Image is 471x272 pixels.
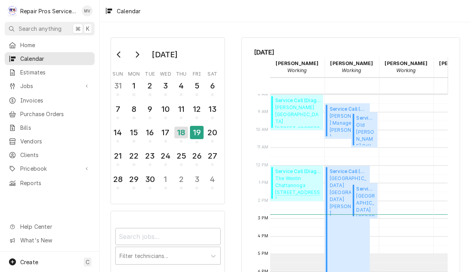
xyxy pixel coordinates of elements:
[256,251,271,257] span: 5 PM
[5,52,95,65] a: Calendar
[142,68,158,78] th: Tuesday
[175,150,187,162] div: 25
[82,5,93,16] div: Mindy Volker's Avatar
[128,80,140,92] div: 1
[396,67,416,73] em: Working
[205,68,220,78] th: Saturday
[256,109,271,115] span: 9 AM
[112,150,124,162] div: 21
[325,103,370,139] div: Service Call (Diagnosis/Repair)(Finalized)[PERSON_NAME] Management[PERSON_NAME] /
[5,148,95,161] a: Clients
[257,180,271,186] span: 1 PM
[330,60,373,66] strong: [PERSON_NAME]
[20,259,38,265] span: Create
[256,233,271,239] span: 4 PM
[356,193,375,216] span: [GEOGRAPHIC_DATA] [GEOGRAPHIC_DATA][PERSON_NAME]
[275,97,321,104] span: Service Call (Diagnosis/Repair) ( Finalized )
[189,68,205,78] th: Friday
[270,57,325,77] div: Brian Volker - Working
[356,115,375,122] span: Service Call (Diagnosis/Repair) ( Finalized )
[115,228,221,245] input: Search jobs...
[149,48,180,61] div: [DATE]
[325,103,370,139] div: [Service] Service Call (Diagnosis/Repair) Smith Management N. Lee - McDonald's / 4500 N. Lee Hwy,...
[7,5,18,16] div: Repair Pros Services Inc's Avatar
[330,175,367,217] span: [GEOGRAPHIC_DATA] [GEOGRAPHIC_DATA][PERSON_NAME]
[254,47,448,57] span: [DATE]
[86,25,90,33] span: K
[330,168,367,175] span: Service Call (Diagnosis/Repair) ( Uninvoiced )
[20,164,79,173] span: Pricebook
[160,80,172,92] div: 3
[330,106,367,113] span: Service Call (Diagnosis/Repair) ( Finalized )
[356,185,375,193] span: Service Call (Diagnosis/Repair) ( Uninvoiced )
[129,48,145,61] button: Go to next month
[342,67,361,73] em: Working
[19,25,62,33] span: Search anything
[256,198,271,204] span: 2 PM
[5,162,95,175] a: Go to Pricebook
[206,173,218,185] div: 4
[110,68,126,78] th: Sunday
[20,179,91,187] span: Reports
[385,60,427,66] strong: [PERSON_NAME]
[190,126,204,139] div: 19
[144,80,156,92] div: 2
[7,5,18,16] div: R
[175,173,187,185] div: 2
[5,135,95,148] a: Vendors
[20,96,91,104] span: Invoices
[191,150,203,162] div: 26
[112,127,124,138] div: 14
[20,7,77,15] div: Repair Pros Services Inc
[5,220,95,233] a: Go to Help Center
[128,150,140,162] div: 22
[5,94,95,107] a: Invoices
[270,166,323,201] div: Service Call (Diagnosis/Repair)(Past Due)The Westin Chattanooga[STREET_ADDRESS]
[5,177,95,189] a: Reports
[351,112,378,148] div: [Service] Service Call (Diagnosis/Repair) Old Gilman Grill Old Gilman Grill / 216 W 8th St, Chatt...
[270,95,323,130] div: Service Call (Diagnosis/Repair)(Finalized)[PERSON_NAME][GEOGRAPHIC_DATA][STREET_ADDRESS][PERSON_N...
[175,103,187,115] div: 11
[351,183,378,219] div: [Service] Service Call (Diagnosis/Repair) Marriott Downtown Chattanooga Two Carter St, Chattanoog...
[206,103,218,115] div: 13
[206,150,218,162] div: 27
[112,173,124,185] div: 28
[191,173,203,185] div: 3
[144,127,156,138] div: 16
[126,68,142,78] th: Monday
[325,57,379,77] div: Caleb Kvale - Working
[112,80,124,92] div: 31
[256,215,271,221] span: 3 PM
[206,80,218,92] div: 6
[275,175,321,199] span: The Westin Chattanooga
[254,162,271,168] span: 12 PM
[20,68,91,76] span: Estimates
[287,67,307,73] em: Working
[351,183,378,219] div: Service Call (Diagnosis/Repair)(Uninvoiced)[GEOGRAPHIC_DATA][GEOGRAPHIC_DATA][PERSON_NAME]
[160,103,172,115] div: 10
[206,127,218,138] div: 20
[160,127,172,138] div: 17
[5,79,95,92] a: Go to Jobs
[255,144,271,150] span: 11 AM
[5,108,95,120] a: Purchase Orders
[276,60,318,66] strong: [PERSON_NAME]
[20,236,90,244] span: What's New
[20,82,79,90] span: Jobs
[75,25,81,33] span: ⌘
[330,113,367,136] span: [PERSON_NAME] Management [PERSON_NAME] /
[20,41,91,49] span: Home
[174,127,188,138] div: 18
[351,112,378,148] div: Service Call (Diagnosis/Repair)(Finalized)Old [PERSON_NAME] GrillOld [PERSON_NAME] Grill /
[5,234,95,247] a: Go to What's New
[20,110,91,118] span: Purchase Orders
[20,55,91,63] span: Calendar
[254,127,271,133] span: 10 AM
[158,68,173,78] th: Wednesday
[5,121,95,134] a: Bills
[270,166,323,201] div: [Service] Service Call (Diagnosis/Repair) The Westin Chattanooga 801 Pine Street, Chattanooga, TN...
[144,150,156,162] div: 23
[128,127,140,138] div: 15
[174,68,189,78] th: Thursday
[275,168,321,175] span: Service Call (Diagnosis/Repair) ( Past Due )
